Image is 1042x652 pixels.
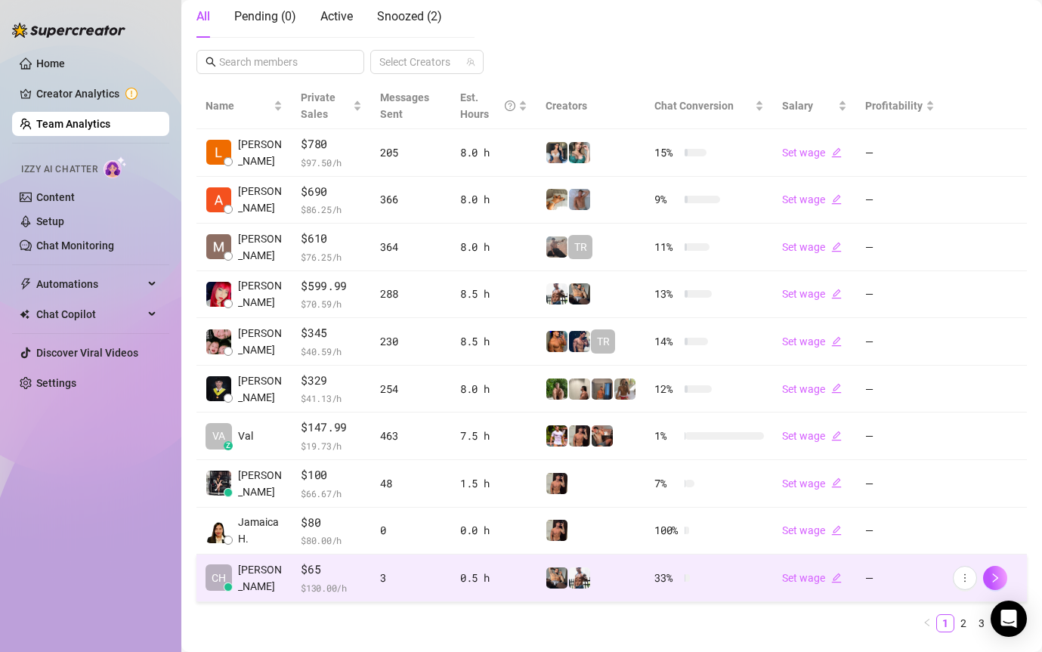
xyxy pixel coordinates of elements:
[991,601,1027,637] div: Open Intercom Messenger
[380,381,441,397] div: 254
[206,140,231,165] img: Lexter Ore
[654,191,679,208] span: 9 %
[238,325,283,358] span: [PERSON_NAME]
[196,83,292,129] th: Name
[782,335,842,348] a: Set wageedit
[301,202,362,217] span: $ 86.25 /h
[36,191,75,203] a: Content
[320,9,353,23] span: Active
[380,475,441,492] div: 48
[238,277,283,311] span: [PERSON_NAME]
[614,379,635,400] img: Nathaniel
[546,520,567,541] img: Zach
[937,615,954,632] a: 1
[380,333,441,350] div: 230
[831,477,842,488] span: edit
[238,183,283,216] span: [PERSON_NAME]
[954,614,972,632] li: 2
[782,147,842,159] a: Set wageedit
[206,234,231,259] img: Mariane Subia
[654,570,679,586] span: 33 %
[856,224,944,271] td: —
[238,561,283,595] span: [PERSON_NAME]
[380,191,441,208] div: 366
[36,377,76,389] a: Settings
[856,318,944,366] td: —
[212,428,225,444] span: VA
[460,144,527,161] div: 8.0 h
[546,567,567,589] img: George
[36,82,157,106] a: Creator Analytics exclamation-circle
[20,309,29,320] img: Chat Copilot
[36,347,138,359] a: Discover Viral Videos
[918,614,936,632] button: left
[460,570,527,586] div: 0.5 h
[238,230,283,264] span: [PERSON_NAME]
[782,430,842,442] a: Set wageedit
[301,324,362,342] span: $345
[206,518,231,543] img: Jamaica Hurtado
[597,333,610,350] span: TR
[955,615,972,632] a: 2
[546,379,567,400] img: Nathaniel
[546,236,567,258] img: LC
[856,460,944,508] td: —
[36,272,144,296] span: Automations
[301,372,362,390] span: $329
[505,89,515,122] span: question-circle
[782,288,842,300] a: Set wageedit
[782,524,842,536] a: Set wageedit
[380,522,441,539] div: 0
[654,475,679,492] span: 7 %
[460,333,527,350] div: 8.5 h
[196,8,210,26] div: All
[654,522,679,539] span: 100 %
[654,381,679,397] span: 12 %
[301,183,362,201] span: $690
[238,428,253,444] span: Val
[856,129,944,177] td: —
[546,331,567,352] img: JG
[831,336,842,347] span: edit
[782,572,842,584] a: Set wageedit
[856,555,944,602] td: —
[301,135,362,153] span: $780
[990,573,1000,583] span: right
[654,144,679,161] span: 15 %
[923,618,932,627] span: left
[238,136,283,169] span: [PERSON_NAME]
[224,441,233,450] div: z
[960,573,970,583] span: more
[377,9,442,23] span: Snoozed ( 2 )
[460,89,515,122] div: Est. Hours
[238,372,283,406] span: [PERSON_NAME]
[546,189,567,210] img: Zac
[972,614,991,632] li: 3
[973,615,990,632] a: 3
[654,286,679,302] span: 13 %
[301,486,362,501] span: $ 66.67 /h
[206,329,231,354] img: Regine Ore
[569,331,590,352] img: Axel
[536,83,645,129] th: Creators
[206,282,231,307] img: Mary Jane Moren…
[234,8,296,26] div: Pending ( 0 )
[301,438,362,453] span: $ 19.73 /h
[546,473,567,494] img: Zach
[831,573,842,583] span: edit
[301,155,362,170] span: $ 97.50 /h
[831,194,842,205] span: edit
[460,239,527,255] div: 8.0 h
[380,286,441,302] div: 288
[104,156,127,178] img: AI Chatter
[380,239,441,255] div: 364
[301,344,362,359] span: $ 40.59 /h
[301,580,362,595] span: $ 130.00 /h
[36,215,64,227] a: Setup
[301,391,362,406] span: $ 41.13 /h
[654,333,679,350] span: 14 %
[782,477,842,490] a: Set wageedit
[206,376,231,401] img: Ric John Derell…
[831,289,842,299] span: edit
[782,193,842,205] a: Set wageedit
